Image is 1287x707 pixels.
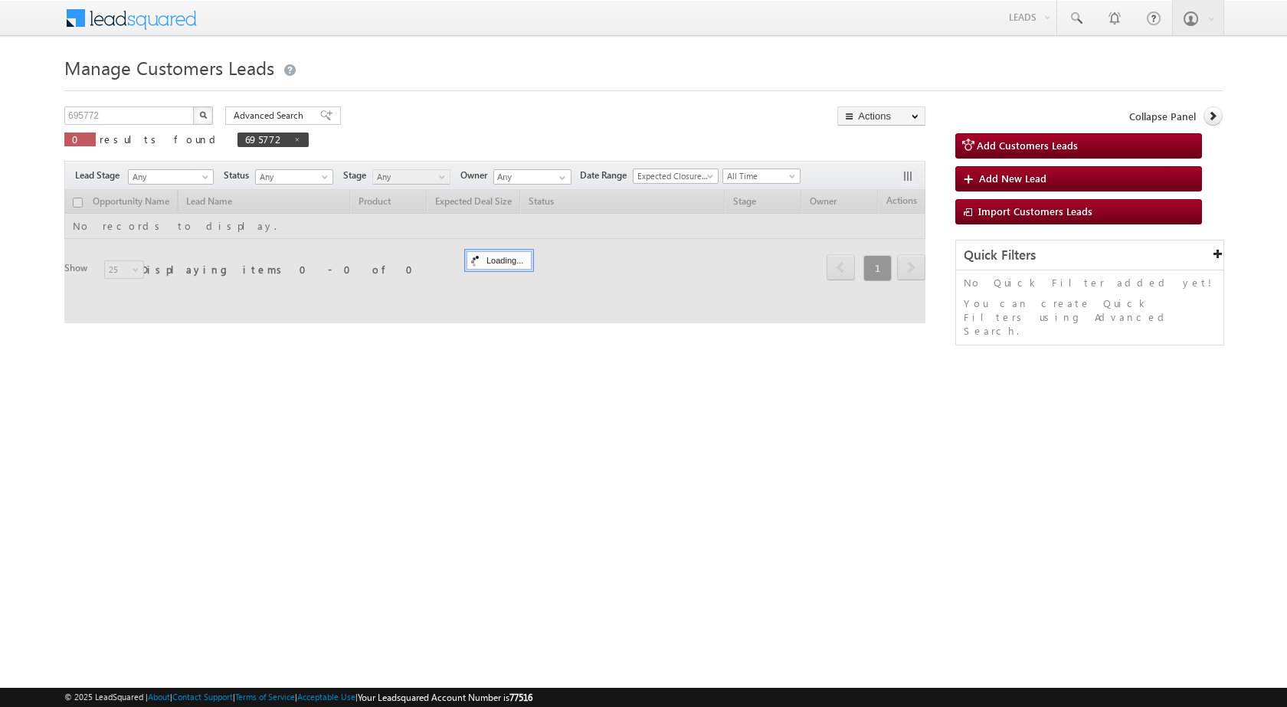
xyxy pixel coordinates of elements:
[234,109,308,123] span: Advanced Search
[460,169,493,182] span: Owner
[964,296,1216,338] p: You can create Quick Filters using Advanced Search.
[358,692,532,703] span: Your Leadsquared Account Number is
[493,169,571,185] input: Type to Search
[172,692,233,702] a: Contact Support
[634,169,713,183] span: Expected Closure Date
[580,169,633,182] span: Date Range
[297,692,355,702] a: Acceptable Use
[373,170,446,184] span: Any
[722,169,801,184] a: All Time
[255,169,333,185] a: Any
[343,169,372,182] span: Stage
[64,55,274,80] span: Manage Customers Leads
[372,169,450,185] a: Any
[467,251,532,270] div: Loading...
[837,106,925,126] button: Actions
[235,692,295,702] a: Terms of Service
[551,170,570,185] a: Show All Items
[129,170,208,184] span: Any
[509,692,532,703] span: 77516
[128,169,214,185] a: Any
[977,139,1078,152] span: Add Customers Leads
[100,133,221,146] span: results found
[64,690,532,705] span: © 2025 LeadSquared | | | | |
[956,241,1223,270] div: Quick Filters
[964,276,1216,290] p: No Quick Filter added yet!
[148,692,170,702] a: About
[256,170,329,184] span: Any
[978,205,1092,218] span: Import Customers Leads
[72,133,88,146] span: 0
[1129,110,1196,123] span: Collapse Panel
[75,169,126,182] span: Lead Stage
[723,169,796,183] span: All Time
[979,172,1046,185] span: Add New Lead
[633,169,719,184] a: Expected Closure Date
[224,169,255,182] span: Status
[245,133,286,146] span: 695772
[199,111,207,119] img: Search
